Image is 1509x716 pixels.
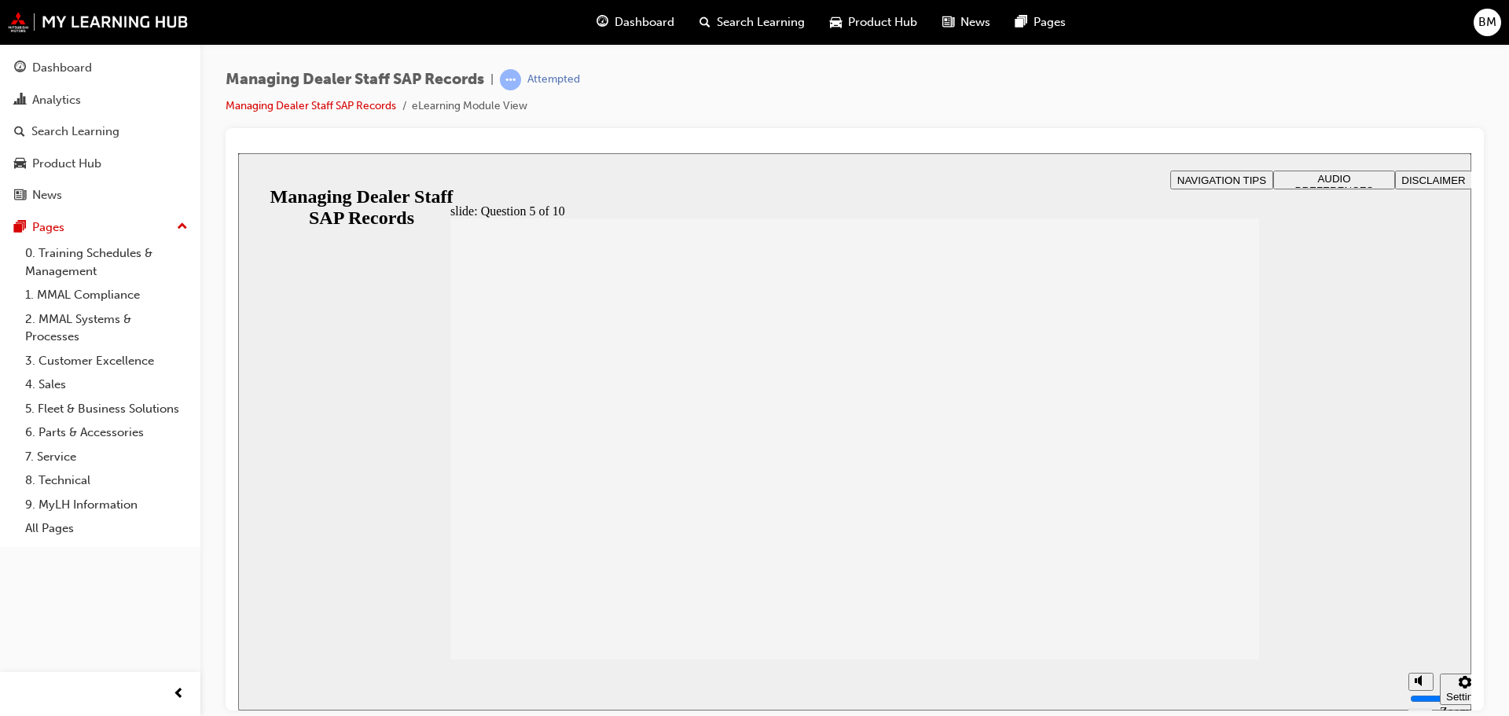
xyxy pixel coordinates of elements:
[19,420,194,445] a: 6. Parts & Accessories
[584,6,687,39] a: guage-iconDashboard
[1003,6,1078,39] a: pages-iconPages
[597,13,608,32] span: guage-icon
[14,125,25,139] span: search-icon
[14,157,26,171] span: car-icon
[19,516,194,541] a: All Pages
[32,218,64,237] div: Pages
[1057,20,1136,43] span: AUDIO PREFERENCES
[31,123,119,141] div: Search Learning
[6,149,194,178] a: Product Hub
[32,186,62,204] div: News
[6,50,194,213] button: DashboardAnalyticsSearch LearningProduct HubNews
[1208,538,1246,549] div: Settings
[14,61,26,75] span: guage-icon
[173,685,185,704] span: prev-icon
[1035,17,1157,36] button: AUDIO PREFERENCES
[14,94,26,108] span: chart-icon
[717,13,805,31] span: Search Learning
[14,189,26,203] span: news-icon
[1172,539,1273,552] input: volume
[19,397,194,421] a: 5. Fleet & Business Solutions
[500,69,521,90] span: learningRecordVerb_ATTEMPT-icon
[939,21,1028,33] span: NAVIGATION TIPS
[32,59,92,77] div: Dashboard
[1170,520,1195,538] button: Mute (Ctrl+Alt+M)
[19,493,194,517] a: 9. MyLH Information
[19,468,194,493] a: 8. Technical
[1034,13,1066,31] span: Pages
[527,72,580,87] div: Attempted
[19,241,194,283] a: 0. Training Schedules & Management
[1162,506,1225,557] div: misc controls
[1163,21,1227,33] span: DISCLAIMER
[1202,520,1252,552] button: Settings
[942,13,954,32] span: news-icon
[6,117,194,146] a: Search Learning
[6,213,194,242] button: Pages
[687,6,817,39] a: search-iconSearch Learning
[930,6,1003,39] a: news-iconNews
[14,221,26,235] span: pages-icon
[19,349,194,373] a: 3. Customer Excellence
[226,71,484,89] span: Managing Dealer Staff SAP Records
[1478,13,1496,31] span: BM
[177,217,188,237] span: up-icon
[1474,9,1501,36] button: BM
[1202,552,1232,593] label: Zoom to fit
[19,307,194,349] a: 2. MMAL Systems & Processes
[830,13,842,32] span: car-icon
[1157,17,1234,36] button: DISCLAIMER
[226,99,396,112] a: Managing Dealer Staff SAP Records
[19,283,194,307] a: 1. MMAL Compliance
[932,17,1035,36] button: NAVIGATION TIPS
[490,71,494,89] span: |
[1015,13,1027,32] span: pages-icon
[32,91,81,109] div: Analytics
[6,53,194,83] a: Dashboard
[412,97,527,116] li: eLearning Module View
[699,13,710,32] span: search-icon
[6,86,194,115] a: Analytics
[6,181,194,210] a: News
[960,13,990,31] span: News
[817,6,930,39] a: car-iconProduct Hub
[19,373,194,397] a: 4. Sales
[32,155,101,173] div: Product Hub
[8,12,189,32] img: mmal
[19,445,194,469] a: 7. Service
[848,13,917,31] span: Product Hub
[615,13,674,31] span: Dashboard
